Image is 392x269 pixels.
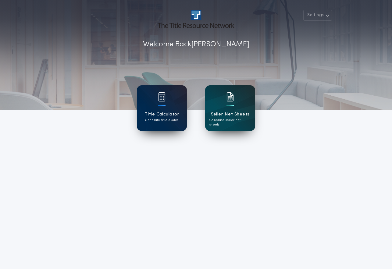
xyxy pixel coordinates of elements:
h1: Title Calculator [144,111,179,118]
button: Settings [303,10,332,21]
a: card iconSeller Net SheetsGenerate seller net sheets [205,85,255,131]
p: Generate seller net sheets [209,118,251,127]
img: account-logo [158,10,234,28]
p: Generate title quotes [145,118,178,122]
img: card icon [158,92,166,101]
p: Welcome Back [PERSON_NAME] [143,39,249,50]
a: card iconTitle CalculatorGenerate title quotes [137,85,187,131]
h1: Seller Net Sheets [211,111,250,118]
img: card icon [226,92,234,101]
